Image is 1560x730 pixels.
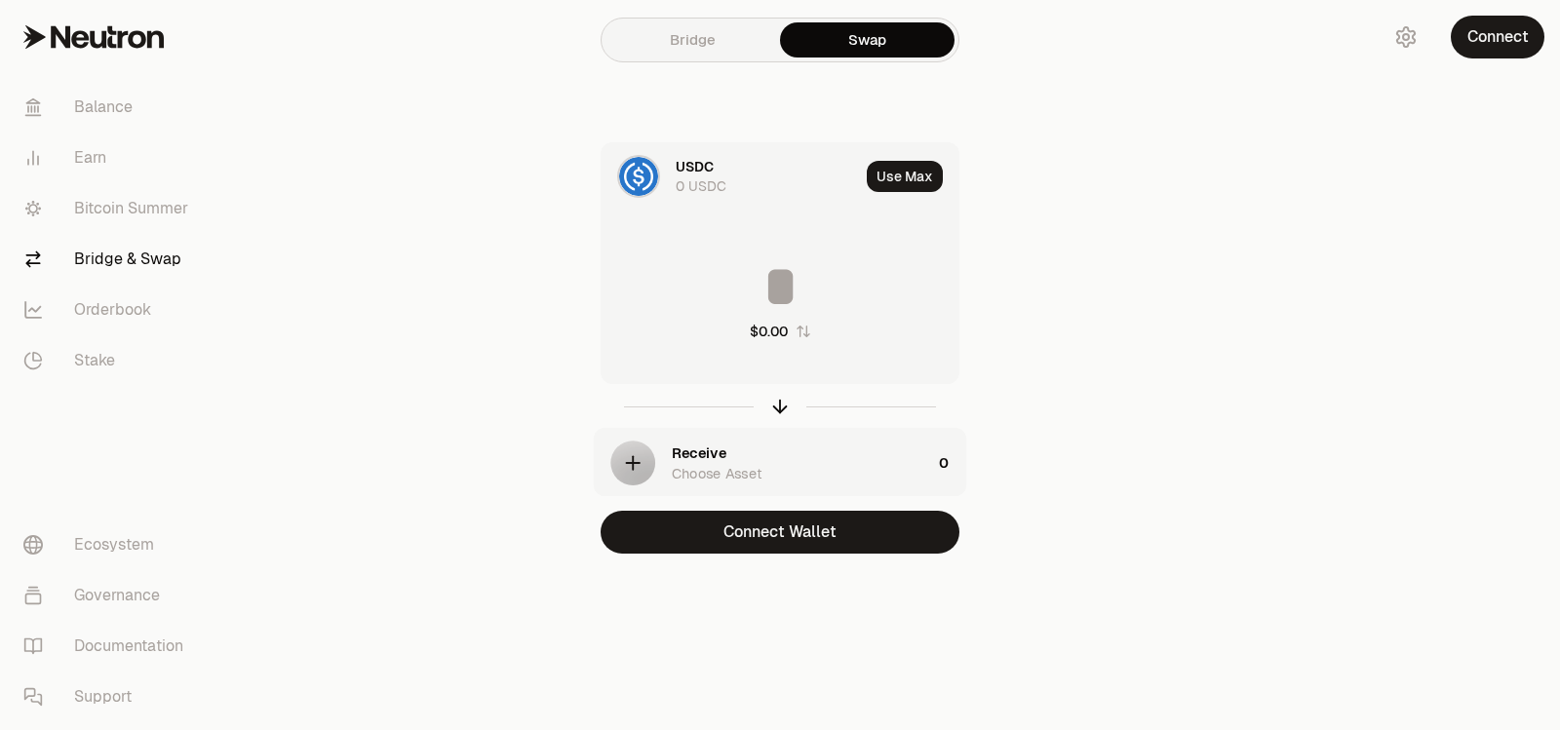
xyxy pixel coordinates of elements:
[1451,16,1544,58] button: Connect
[672,463,762,483] div: Choose Asset
[780,22,955,58] a: Swap
[595,429,966,498] button: ReceiveChoose Asset0
[8,621,211,672] a: Documentation
[8,183,211,234] a: Bitcoin Summer
[676,176,726,196] div: 0 USDC
[605,22,780,58] a: Bridge
[672,442,726,463] div: Receive
[8,672,211,722] a: Support
[619,157,658,196] img: USDC Logo
[601,511,959,554] button: Connect Wallet
[750,322,811,341] button: $0.00
[602,143,859,210] div: USDC LogoUSDC0 USDC
[8,234,211,285] a: Bridge & Swap
[8,285,211,335] a: Orderbook
[8,570,211,621] a: Governance
[8,82,211,133] a: Balance
[8,133,211,183] a: Earn
[939,429,965,498] div: 0
[8,335,211,386] a: Stake
[8,519,211,570] a: Ecosystem
[676,157,714,176] div: USDC
[867,161,943,192] button: Use Max
[595,429,931,498] div: ReceiveChoose Asset
[750,322,788,341] div: $0.00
